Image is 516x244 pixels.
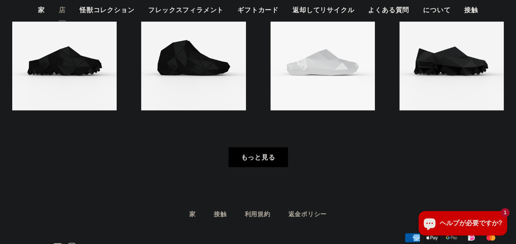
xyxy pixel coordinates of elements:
a: 接触 [206,208,235,221]
a: [3Dプリントシューズ] - 軽量カスタム3Dプリントシューズスニーカーサンダル融合フットウェア [12,6,117,110]
font: フレックスフィラメント [148,6,224,14]
font: 利用規約 [244,211,270,218]
font: 家 [38,6,45,14]
font: 家 [189,211,196,218]
a: もっと見る [228,147,288,168]
font: 返却してリサイクル [292,6,354,14]
font: 接触 [464,6,478,14]
font: ギフトカード [237,6,279,14]
a: [3Dプリントシューズ] - 軽量カスタム3Dプリントシューズスニーカーサンダル融合フットウェア [270,6,375,110]
a: 家 [181,208,204,221]
font: 怪獣コレクション [80,6,134,14]
font: 返金ポリシー [288,211,327,218]
font: について [423,6,450,14]
a: [3Dプリントシューズ] - 軽量カスタム3Dプリントシューズスニーカーサンダル融合フットウェア [399,6,504,110]
font: よくある質問 [368,6,409,14]
a: [3Dプリントシューズ] - 軽量カスタム3Dプリントシューズスニーカーサンダル融合フットウェア [141,6,246,110]
font: 接触 [214,211,227,218]
a: 利用規約 [236,208,278,221]
a: 返金ポリシー [280,208,335,221]
font: もっと見る [241,153,275,161]
inbox-online-store-chat: Shopifyオンラインストアチャット [416,211,509,237]
font: 店 [59,6,66,14]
